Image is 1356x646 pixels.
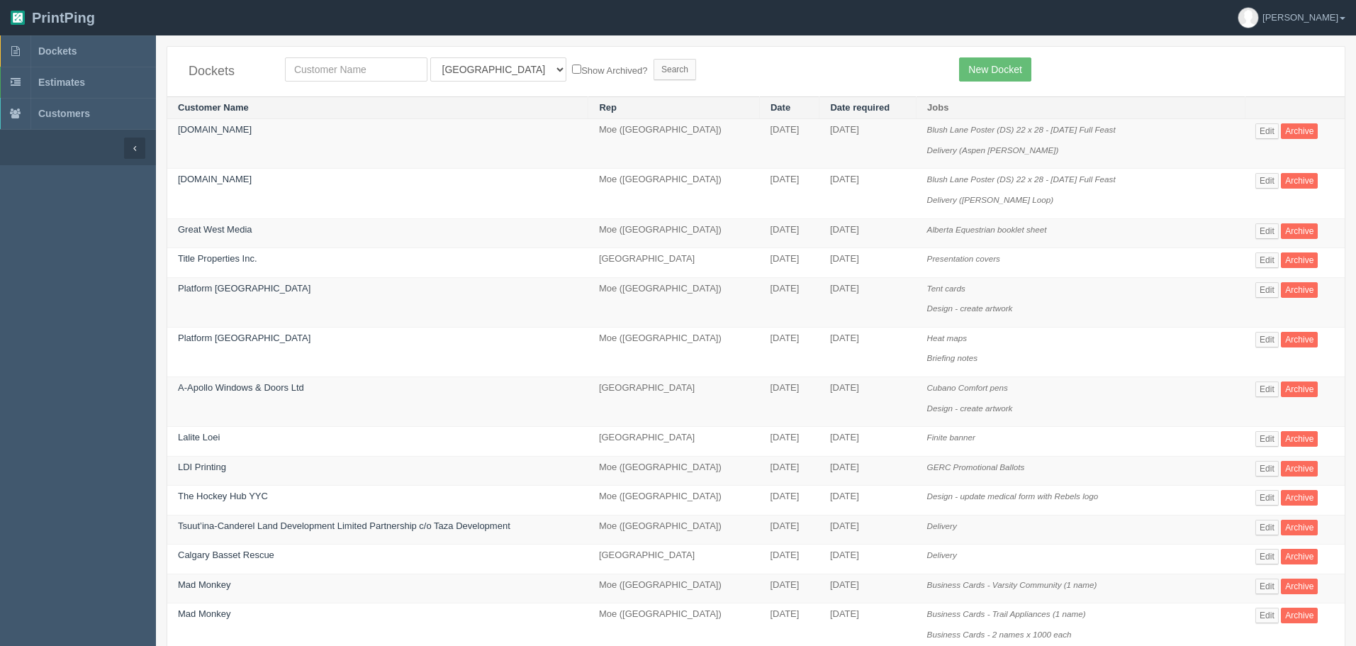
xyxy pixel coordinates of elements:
[572,62,647,78] label: Show Archived?
[178,253,257,264] a: Title Properties Inc.
[178,224,252,235] a: Great West Media
[759,486,819,516] td: [DATE]
[759,456,819,486] td: [DATE]
[38,108,90,119] span: Customers
[588,119,760,169] td: Moe ([GEOGRAPHIC_DATA])
[285,57,427,82] input: Customer Name
[178,333,310,343] a: Platform [GEOGRAPHIC_DATA]
[1281,490,1318,506] a: Archive
[588,277,760,327] td: Moe ([GEOGRAPHIC_DATA])
[927,433,975,442] i: Finite banner
[178,491,268,501] a: The Hockey Hub YYC
[1255,520,1279,535] a: Edit
[1255,490,1279,506] a: Edit
[11,11,25,25] img: logo-3e63b451c926e2ac314895c53de4908e5d424f24456219fb08d385ab2e579770.png
[1255,173,1279,189] a: Edit
[819,218,917,248] td: [DATE]
[599,102,617,113] a: Rep
[588,327,760,377] td: Moe ([GEOGRAPHIC_DATA])
[917,96,1245,119] th: Jobs
[178,102,249,113] a: Customer Name
[759,427,819,457] td: [DATE]
[38,45,77,57] span: Dockets
[1255,123,1279,139] a: Edit
[588,515,760,545] td: Moe ([GEOGRAPHIC_DATA])
[819,119,917,169] td: [DATE]
[927,125,1116,134] i: Blush Lane Poster (DS) 22 x 28 - [DATE] Full Feast
[927,462,1025,472] i: GERC Promotional Ballots
[189,65,264,79] h4: Dockets
[759,119,819,169] td: [DATE]
[38,77,85,88] span: Estimates
[819,377,917,426] td: [DATE]
[588,545,760,574] td: [GEOGRAPHIC_DATA]
[178,550,274,560] a: Calgary Basset Rescue
[1255,608,1279,623] a: Edit
[178,283,310,294] a: Platform [GEOGRAPHIC_DATA]
[759,377,819,426] td: [DATE]
[819,427,917,457] td: [DATE]
[1281,608,1318,623] a: Archive
[819,169,917,218] td: [DATE]
[588,377,760,426] td: [GEOGRAPHIC_DATA]
[819,456,917,486] td: [DATE]
[927,284,965,293] i: Tent cards
[1281,332,1318,347] a: Archive
[819,248,917,278] td: [DATE]
[819,486,917,516] td: [DATE]
[178,124,252,135] a: [DOMAIN_NAME]
[927,630,1072,639] i: Business Cards - 2 names x 1000 each
[759,218,819,248] td: [DATE]
[819,574,917,603] td: [DATE]
[1281,382,1318,397] a: Archive
[1281,282,1318,298] a: Archive
[759,327,819,377] td: [DATE]
[1255,252,1279,268] a: Edit
[927,333,968,343] i: Heat maps
[927,521,957,530] i: Delivery
[1281,520,1318,535] a: Archive
[927,580,1097,589] i: Business Cards - Varsity Community (1 name)
[178,520,510,531] a: Tsuut’ina-Canderel Land Development Limited Partnership c/o Taza Development
[1238,8,1258,28] img: avatar_default-7531ab5dedf162e01f1e0bb0964e6a185e93c5c22dfe317fb01d7f8cd2b1632c.jpg
[1281,252,1318,268] a: Archive
[178,462,226,472] a: LDI Printing
[1281,431,1318,447] a: Archive
[759,248,819,278] td: [DATE]
[588,218,760,248] td: Moe ([GEOGRAPHIC_DATA])
[759,277,819,327] td: [DATE]
[927,303,1013,313] i: Design - create artwork
[1281,223,1318,239] a: Archive
[927,353,977,362] i: Briefing notes
[927,609,1086,618] i: Business Cards - Trail Appliances (1 name)
[771,102,790,113] a: Date
[654,59,696,80] input: Search
[830,102,890,113] a: Date required
[759,515,819,545] td: [DATE]
[588,574,760,603] td: Moe ([GEOGRAPHIC_DATA])
[927,254,1000,263] i: Presentation covers
[927,383,1008,392] i: Cubano Comfort pens
[1281,173,1318,189] a: Archive
[588,486,760,516] td: Moe ([GEOGRAPHIC_DATA])
[759,169,819,218] td: [DATE]
[588,248,760,278] td: [GEOGRAPHIC_DATA]
[927,491,1099,501] i: Design - update medical form with Rebels logo
[819,327,917,377] td: [DATE]
[927,174,1116,184] i: Blush Lane Poster (DS) 22 x 28 - [DATE] Full Feast
[1255,579,1279,594] a: Edit
[1255,282,1279,298] a: Edit
[1281,579,1318,594] a: Archive
[819,277,917,327] td: [DATE]
[178,579,230,590] a: Mad Monkey
[588,169,760,218] td: Moe ([GEOGRAPHIC_DATA])
[759,545,819,574] td: [DATE]
[819,515,917,545] td: [DATE]
[1255,461,1279,477] a: Edit
[959,57,1031,82] a: New Docket
[1255,431,1279,447] a: Edit
[1281,549,1318,564] a: Archive
[927,225,1047,234] i: Alberta Equestrian booklet sheet
[572,65,581,74] input: Show Archived?
[1255,549,1279,564] a: Edit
